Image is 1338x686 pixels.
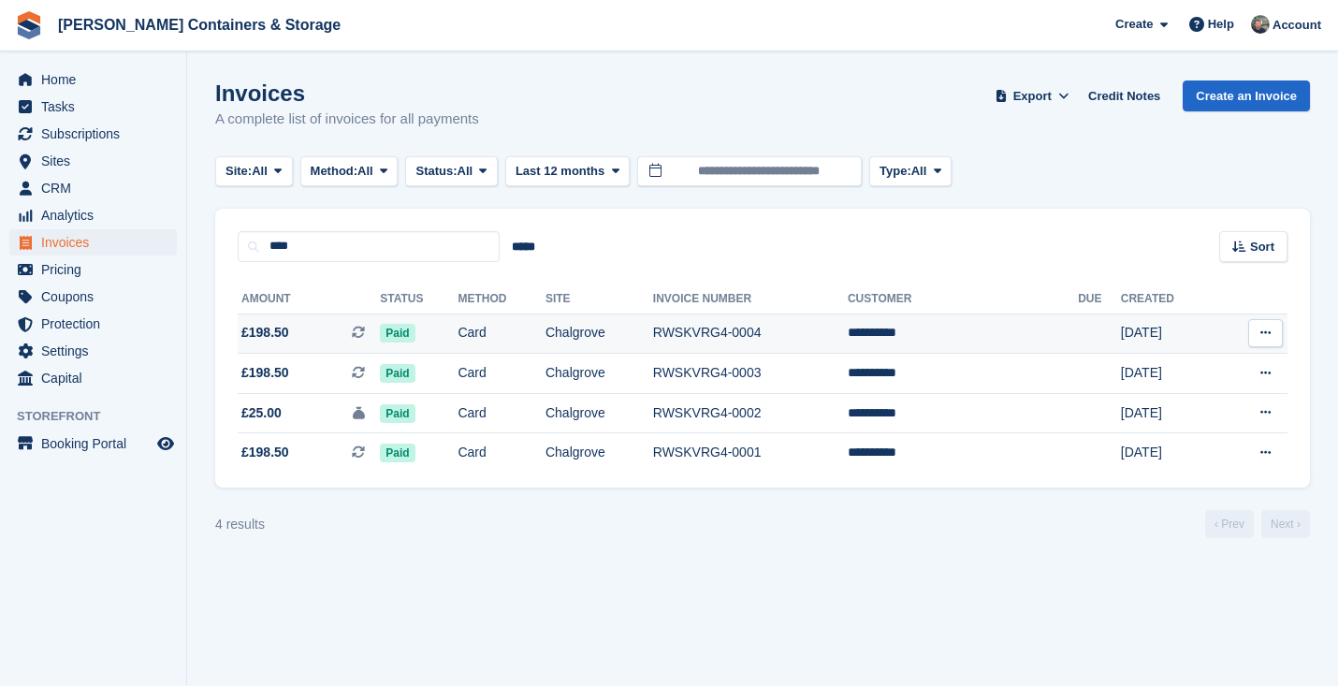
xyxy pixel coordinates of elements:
a: menu [9,365,177,391]
a: Previous [1205,510,1254,538]
td: Card [458,354,545,394]
td: RWSKVRG4-0004 [653,314,848,354]
h1: Invoices [215,80,479,106]
span: Paid [380,444,414,462]
span: £198.50 [241,443,289,462]
img: stora-icon-8386f47178a22dfd0bd8f6a31ec36ba5ce8667c1dd55bd0f319d3a0aa187defe.svg [15,11,43,39]
span: Paid [380,404,414,423]
span: CRM [41,175,153,201]
td: Chalgrove [545,433,653,473]
img: Adam Greenhalgh [1251,15,1270,34]
span: Create [1115,15,1153,34]
span: Method: [311,162,358,181]
span: £198.50 [241,323,289,343]
th: Created [1121,285,1217,314]
td: RWSKVRG4-0001 [653,433,848,473]
button: Export [991,80,1073,111]
a: Next [1261,510,1310,538]
a: Create an Invoice [1183,80,1310,111]
a: Credit Notes [1081,80,1168,111]
span: Subscriptions [41,121,153,147]
th: Invoice Number [653,285,848,314]
span: Type: [880,162,911,181]
a: menu [9,284,177,310]
a: menu [9,94,177,120]
span: Last 12 months [516,162,604,181]
p: A complete list of invoices for all payments [215,109,479,130]
a: menu [9,311,177,337]
td: Card [458,433,545,473]
span: Settings [41,338,153,364]
td: Chalgrove [545,354,653,394]
span: All [911,162,927,181]
th: Due [1078,285,1121,314]
span: Account [1273,16,1321,35]
span: Home [41,66,153,93]
span: Status: [415,162,457,181]
a: [PERSON_NAME] Containers & Storage [51,9,348,40]
a: menu [9,148,177,174]
span: Coupons [41,284,153,310]
span: All [252,162,268,181]
span: Export [1013,87,1052,106]
button: Type: All [869,156,952,187]
td: RWSKVRG4-0002 [653,393,848,433]
th: Amount [238,285,380,314]
span: Help [1208,15,1234,34]
a: menu [9,431,177,457]
span: £198.50 [241,363,289,383]
a: menu [9,338,177,364]
button: Site: All [215,156,293,187]
span: All [357,162,373,181]
span: Tasks [41,94,153,120]
td: Card [458,314,545,354]
a: menu [9,256,177,283]
a: Preview store [154,432,177,455]
th: Method [458,285,545,314]
span: Protection [41,311,153,337]
span: Pricing [41,256,153,283]
th: Site [545,285,653,314]
span: Sort [1250,238,1274,256]
span: Site: [225,162,252,181]
span: Paid [380,364,414,383]
td: Chalgrove [545,393,653,433]
td: [DATE] [1121,393,1217,433]
span: £25.00 [241,403,282,423]
span: Storefront [17,407,186,426]
button: Method: All [300,156,399,187]
td: Chalgrove [545,314,653,354]
a: menu [9,121,177,147]
a: menu [9,202,177,228]
a: menu [9,229,177,255]
span: Paid [380,324,414,343]
span: All [458,162,473,181]
td: RWSKVRG4-0003 [653,354,848,394]
nav: Page [1201,510,1314,538]
span: Capital [41,365,153,391]
span: Invoices [41,229,153,255]
td: [DATE] [1121,354,1217,394]
span: Analytics [41,202,153,228]
span: Booking Portal [41,431,153,457]
td: Card [458,393,545,433]
div: 4 results [215,515,265,534]
td: [DATE] [1121,433,1217,473]
button: Last 12 months [505,156,630,187]
a: menu [9,175,177,201]
th: Status [380,285,458,314]
th: Customer [848,285,1078,314]
td: [DATE] [1121,314,1217,354]
a: menu [9,66,177,93]
button: Status: All [405,156,497,187]
span: Sites [41,148,153,174]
